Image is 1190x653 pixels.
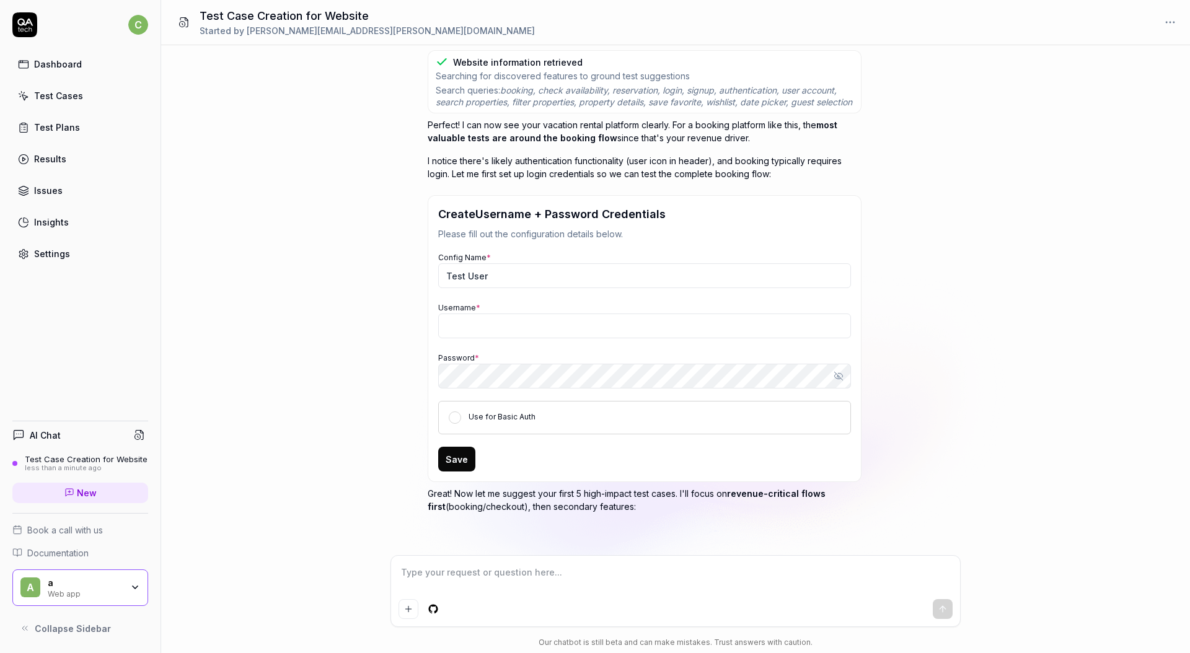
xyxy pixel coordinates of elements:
a: Test Plans [12,115,148,139]
span: [PERSON_NAME][EMAIL_ADDRESS][PERSON_NAME][DOMAIN_NAME] [247,25,535,36]
span: Documentation [27,546,89,559]
div: less than a minute ago [25,464,148,473]
button: Add attachment [399,599,418,619]
h1: Test Case Creation for Website [200,7,535,24]
p: Perfect! I can now see your vacation rental platform clearly. For a booking platform like this, t... [428,118,862,144]
span: Search queries: [436,84,853,108]
div: Settings [34,247,70,260]
a: Documentation [12,546,148,559]
span: booking, check availability, reservation, login, signup, authentication, user account, search pro... [436,85,852,107]
span: New [77,486,97,499]
div: Results [34,152,66,165]
span: a [20,577,40,597]
button: Save [438,447,475,471]
p: Great! Now let me suggest your first 5 high-impact test cases. I'll focus on (booking/checkout), ... [428,487,862,513]
button: Collapse Sidebar [12,616,148,641]
a: Issues [12,178,148,203]
div: Test Cases [34,89,83,102]
p: Please fill out the configuration details below. [438,227,851,240]
div: Test Plans [34,121,80,134]
label: Password [438,353,479,362]
button: aaWeb app [12,569,148,607]
a: Settings [12,242,148,266]
a: Results [12,147,148,171]
div: Insights [34,216,69,229]
div: Website information retrieved [453,56,583,69]
a: Book a call with us [12,524,148,537]
a: Test Case Creation for Websiteless than a minute ago [12,454,148,473]
div: Dashboard [34,58,82,71]
div: Started by [200,24,535,37]
a: Test Cases [12,84,148,108]
label: Username [438,303,480,312]
div: Issues [34,184,63,197]
span: Searching for discovered features to ground test suggestions [436,70,853,82]
button: c [128,12,148,37]
a: New [12,483,148,503]
p: I notice there's likely authentication functionality (user icon in header), and booking typically... [428,154,862,180]
a: Insights [12,210,148,234]
span: Book a call with us [27,524,103,537]
label: Use for Basic Auth [469,412,535,421]
span: c [128,15,148,35]
h3: Create Username + Password Credentials [438,206,851,222]
div: Web app [48,588,122,598]
label: Config Name [438,253,491,262]
div: a [48,577,122,589]
span: Collapse Sidebar [35,622,111,635]
input: My Config [438,263,851,288]
div: Our chatbot is still beta and can make mistakes. Trust answers with caution. [390,637,961,648]
div: Test Case Creation for Website [25,454,148,464]
h4: AI Chat [30,429,61,442]
a: Dashboard [12,52,148,76]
